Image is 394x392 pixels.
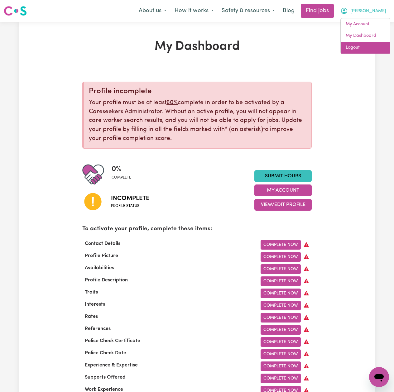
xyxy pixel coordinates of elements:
button: About us [135,4,171,17]
a: Blog [279,4,298,18]
button: Safety & resources [218,4,279,17]
span: Experience & Expertise [82,363,140,368]
a: Complete Now [261,240,301,250]
button: My Account [254,184,312,196]
span: Profile Picture [82,253,121,258]
span: Interests [82,302,108,307]
a: Complete Now [261,361,301,371]
span: Incomplete [111,194,149,203]
div: My Account [340,18,390,54]
a: Complete Now [261,276,301,286]
button: My Account [336,4,390,17]
span: [PERSON_NAME] [350,8,386,15]
a: Complete Now [261,325,301,335]
p: Your profile must be at least complete in order to be activated by a Careseekers Administrator. W... [89,98,306,143]
a: Submit Hours [254,170,312,182]
span: 0 % [112,164,131,175]
u: 60% [166,100,178,106]
a: Complete Now [261,252,301,262]
span: Work Experience [82,387,126,392]
a: Complete Now [261,289,301,298]
a: Complete Now [261,264,301,274]
div: Profile completeness: 0% [112,164,136,185]
button: How it works [171,4,218,17]
a: Complete Now [261,337,301,347]
h1: My Dashboard [82,39,312,54]
a: Logout [341,42,390,54]
span: Profile status [111,203,149,209]
a: Complete Now [261,374,301,383]
iframe: Button to launch messaging window [369,367,389,387]
span: Traits [82,290,100,295]
a: Find jobs [301,4,334,18]
span: Profile Description [82,278,130,283]
span: Police Check Date [82,351,129,356]
p: To activate your profile, complete these items: [82,225,312,234]
span: Police Check Certificate [82,338,143,343]
a: Complete Now [261,301,301,310]
span: an asterisk [225,127,263,132]
a: My Dashboard [341,30,390,42]
span: Contact Details [82,241,123,246]
span: Availabilities [82,265,117,270]
a: My Account [341,18,390,30]
span: Rates [82,314,100,319]
button: View/Edit Profile [254,199,312,211]
span: complete [112,175,131,180]
img: Careseekers logo [4,5,27,17]
a: Complete Now [261,349,301,359]
a: Careseekers logo [4,4,27,18]
div: Profile incomplete [89,87,306,96]
span: References [82,326,113,331]
a: Complete Now [261,313,301,323]
span: Supports Offered [82,375,128,380]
